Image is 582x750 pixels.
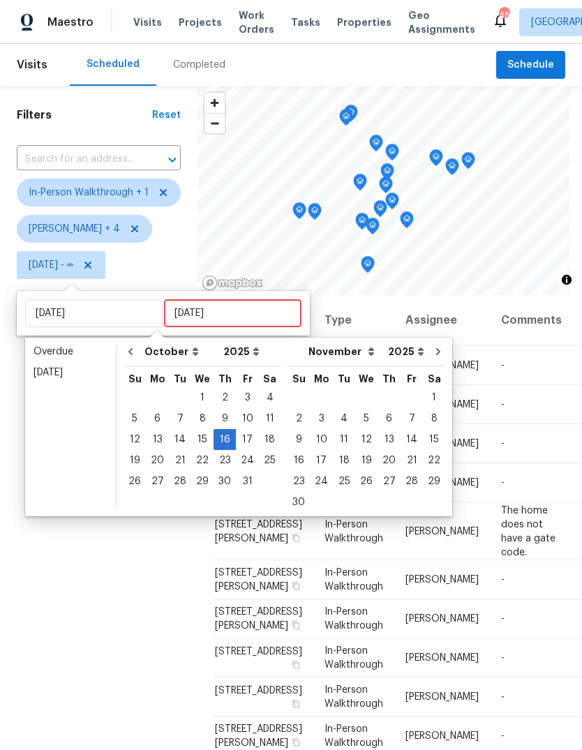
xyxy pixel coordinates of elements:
div: 28 [401,472,423,491]
button: Zoom out [204,113,225,133]
abbr: Friday [407,374,417,384]
div: Sat Oct 11 2025 [259,408,281,429]
div: 5 [355,409,378,428]
div: 29 [423,472,445,491]
div: Fri Oct 03 2025 [236,387,259,408]
div: Sat Nov 01 2025 [423,387,445,408]
th: Assignee [394,295,490,346]
span: - [501,731,505,741]
span: [PERSON_NAME] + 4 [29,222,120,236]
input: Thu, Oct 15 [164,299,301,327]
div: Tue Oct 07 2025 [169,408,191,429]
abbr: Saturday [428,374,441,384]
span: Visits [17,50,47,80]
div: Tue Oct 28 2025 [169,471,191,492]
button: Go to next month [428,338,449,366]
div: 29 [191,472,214,491]
div: 46 [499,8,509,22]
th: Type [313,295,394,346]
div: 9 [214,409,236,428]
div: Map marker [445,158,459,180]
div: Map marker [380,163,394,185]
div: 23 [288,472,310,491]
abbr: Tuesday [338,374,350,384]
button: Go to previous month [120,338,141,366]
div: Sat Nov 22 2025 [423,450,445,471]
div: 23 [214,451,236,470]
div: 8 [423,409,445,428]
button: Toggle attribution [558,271,575,288]
abbr: Monday [314,374,329,384]
button: Copy Address [290,736,302,749]
abbr: Wednesday [195,374,210,384]
div: Map marker [429,149,443,171]
span: [PERSON_NAME] [405,653,479,663]
span: [PERSON_NAME] [405,614,479,624]
div: Tue Nov 18 2025 [333,450,355,471]
div: 30 [214,472,236,491]
div: 27 [146,472,169,491]
span: - [501,614,505,624]
div: Fri Oct 24 2025 [236,450,259,471]
div: 10 [236,409,259,428]
div: Thu Oct 30 2025 [214,471,236,492]
div: Mon Oct 20 2025 [146,450,169,471]
div: Sun Nov 02 2025 [288,408,310,429]
span: In-Person Walkthrough [324,685,383,709]
div: 13 [378,430,401,449]
div: 7 [169,409,191,428]
span: Visits [133,15,162,29]
div: 26 [355,472,378,491]
div: 19 [355,451,378,470]
div: Sun Oct 26 2025 [124,471,146,492]
div: Sat Nov 08 2025 [423,408,445,429]
abbr: Sunday [128,374,142,384]
div: 8 [191,409,214,428]
div: Reset [152,108,181,122]
div: Mon Oct 27 2025 [146,471,169,492]
div: Fri Nov 21 2025 [401,450,423,471]
div: Fri Oct 17 2025 [236,429,259,450]
div: 26 [124,472,146,491]
div: Map marker [369,135,383,156]
div: 16 [214,430,236,449]
div: 27 [378,472,401,491]
div: Fri Nov 28 2025 [401,471,423,492]
div: Map marker [355,213,369,234]
div: 17 [236,430,259,449]
span: Maestro [47,15,94,29]
span: Toggle attribution [562,272,571,287]
div: Sun Oct 19 2025 [124,450,146,471]
div: Thu Nov 27 2025 [378,471,401,492]
span: - [501,361,505,370]
div: Completed [173,58,225,72]
div: 12 [124,430,146,449]
div: 20 [378,451,401,470]
div: Tue Oct 14 2025 [169,429,191,450]
div: 25 [259,451,281,470]
span: Projects [179,15,222,29]
div: Mon Nov 03 2025 [310,408,333,429]
span: Zoom in [204,93,225,113]
div: Mon Nov 17 2025 [310,450,333,471]
div: Wed Oct 08 2025 [191,408,214,429]
th: Comments [490,295,573,346]
div: Wed Nov 26 2025 [355,471,378,492]
div: Map marker [361,256,375,278]
span: In-Person Walkthrough [324,568,383,592]
div: Overdue [33,345,107,359]
div: Mon Nov 10 2025 [310,429,333,450]
abbr: Monday [150,374,165,384]
div: Map marker [379,177,393,198]
span: In-Person Walkthrough [324,519,383,543]
div: Wed Oct 01 2025 [191,387,214,408]
abbr: Sunday [292,374,306,384]
div: Sun Nov 23 2025 [288,471,310,492]
h1: Filters [17,108,152,122]
span: - [501,575,505,585]
div: 14 [169,430,191,449]
div: 30 [288,493,310,512]
span: Schedule [507,57,554,74]
div: 3 [310,409,333,428]
div: 11 [259,409,281,428]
